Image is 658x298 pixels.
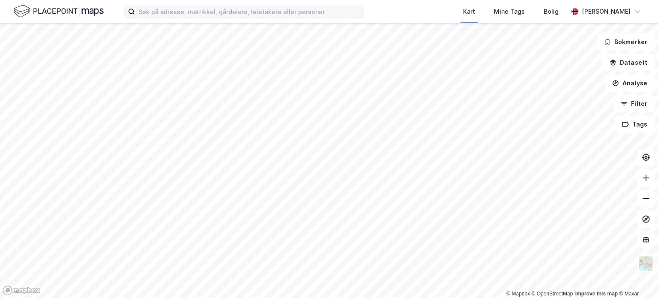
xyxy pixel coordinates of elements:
div: Kart [463,6,475,17]
button: Analyse [605,75,655,92]
button: Filter [613,95,655,112]
a: OpenStreetMap [532,291,573,297]
iframe: Chat Widget [615,257,658,298]
input: Søk på adresse, matrikkel, gårdeiere, leietakere eller personer [135,5,364,18]
a: Improve this map [575,291,618,297]
div: Bolig [544,6,559,17]
button: Bokmerker [597,33,655,51]
button: Tags [615,116,655,133]
img: Z [638,256,654,272]
a: Mapbox homepage [3,286,40,295]
div: [PERSON_NAME] [582,6,631,17]
div: Kontrollprogram for chat [615,257,658,298]
div: Mine Tags [494,6,525,17]
button: Datasett [602,54,655,71]
a: Mapbox [506,291,530,297]
img: logo.f888ab2527a4732fd821a326f86c7f29.svg [14,4,104,19]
